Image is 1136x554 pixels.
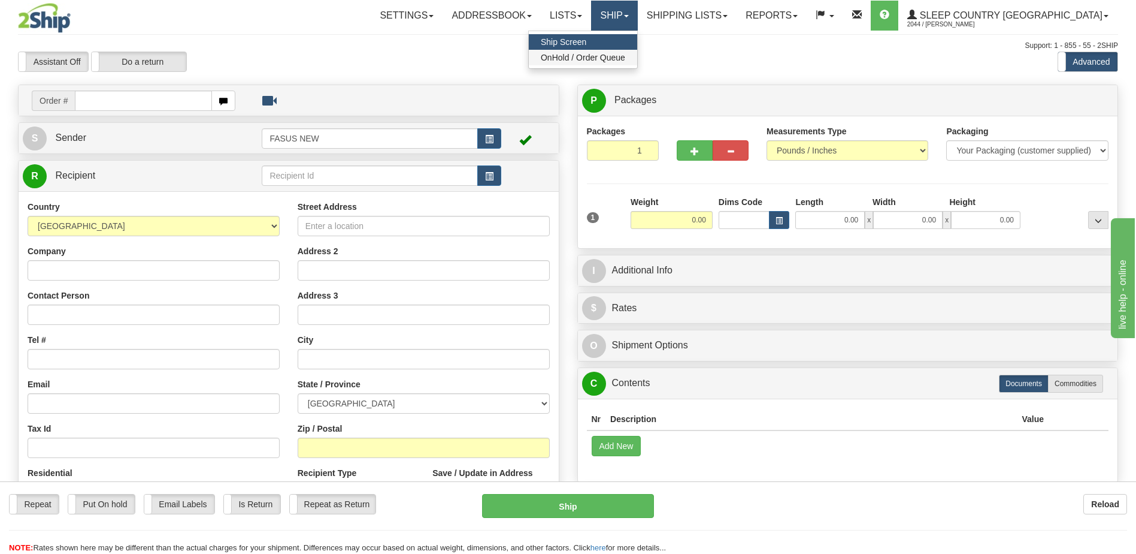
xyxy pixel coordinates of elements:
[873,196,896,208] label: Width
[943,211,951,229] span: x
[631,196,658,208] label: Weight
[28,201,60,213] label: Country
[614,95,656,105] span: Packages
[432,467,549,491] label: Save / Update in Address Book
[592,436,641,456] button: Add New
[719,196,762,208] label: Dims Code
[19,52,88,71] label: Assistant Off
[605,408,1017,430] th: Description
[28,245,66,257] label: Company
[28,467,72,479] label: Residential
[23,164,235,188] a: R Recipient
[298,290,338,302] label: Address 3
[1048,375,1103,393] label: Commodities
[582,333,1114,358] a: OShipment Options
[999,375,1049,393] label: Documents
[529,50,637,65] a: OnHold / Order Queue
[28,334,46,346] label: Tel #
[582,372,606,396] span: C
[917,10,1102,20] span: Sleep Country [GEOGRAPHIC_DATA]
[298,201,357,213] label: Street Address
[795,196,823,208] label: Length
[582,88,1114,113] a: P Packages
[767,125,847,137] label: Measurements Type
[582,259,606,283] span: I
[582,334,606,358] span: O
[591,1,637,31] a: Ship
[298,423,343,435] label: Zip / Postal
[541,1,591,31] a: Lists
[1017,408,1049,430] th: Value
[9,7,111,22] div: live help - online
[949,196,976,208] label: Height
[68,495,135,514] label: Put On hold
[737,1,807,31] a: Reports
[224,495,280,514] label: Is Return
[946,125,988,137] label: Packaging
[10,495,59,514] label: Repeat
[290,495,375,514] label: Repeat as Return
[907,19,997,31] span: 2044 / [PERSON_NAME]
[18,3,71,33] img: logo2044.jpg
[298,245,338,257] label: Address 2
[590,543,606,552] a: here
[371,1,443,31] a: Settings
[23,164,47,188] span: R
[582,371,1114,396] a: CContents
[1108,216,1135,338] iframe: chat widget
[298,378,361,390] label: State / Province
[298,467,357,479] label: Recipient Type
[28,378,50,390] label: Email
[18,41,1118,51] div: Support: 1 - 855 - 55 - 2SHIP
[482,494,653,518] button: Ship
[28,423,51,435] label: Tax Id
[638,1,737,31] a: Shipping lists
[541,53,625,62] span: OnHold / Order Queue
[55,170,95,180] span: Recipient
[9,543,33,552] span: NOTE:
[23,126,262,150] a: S Sender
[28,290,89,302] label: Contact Person
[587,408,606,430] th: Nr
[32,91,75,111] span: Order #
[1083,494,1127,514] button: Reload
[582,258,1114,283] a: IAdditional Info
[1088,211,1108,229] div: ...
[582,296,606,320] span: $
[92,52,186,71] label: Do a return
[898,1,1117,31] a: Sleep Country [GEOGRAPHIC_DATA] 2044 / [PERSON_NAME]
[144,495,214,514] label: Email Labels
[23,127,47,150] span: S
[55,133,86,143] span: Sender
[587,125,626,137] label: Packages
[582,89,606,113] span: P
[262,128,477,149] input: Sender Id
[587,212,599,223] span: 1
[298,216,550,236] input: Enter a location
[865,211,873,229] span: x
[1058,52,1117,71] label: Advanced
[582,296,1114,321] a: $Rates
[443,1,541,31] a: Addressbook
[541,37,586,47] span: Ship Screen
[298,334,313,346] label: City
[262,165,477,186] input: Recipient Id
[529,34,637,50] a: Ship Screen
[1091,499,1119,509] b: Reload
